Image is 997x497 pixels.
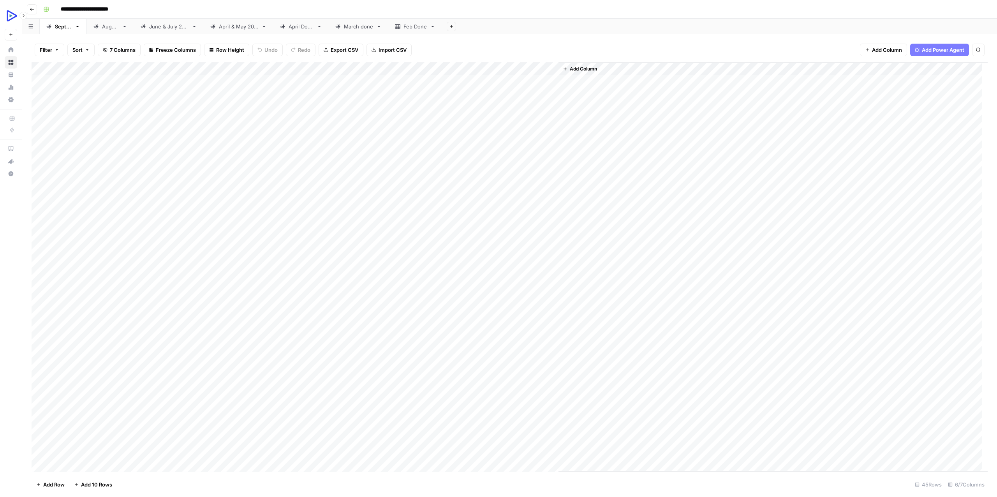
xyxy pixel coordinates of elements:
[872,46,902,54] span: Add Column
[319,44,363,56] button: Export CSV
[204,19,273,34] a: [DATE] & [DATE]
[912,478,945,491] div: 45 Rows
[289,23,314,30] div: April Done
[149,23,188,30] div: [DATE] & [DATE]
[273,19,329,34] a: April Done
[922,46,964,54] span: Add Power Agent
[5,93,17,106] a: Settings
[5,155,17,167] button: What's new?
[252,44,283,56] button: Undo
[98,44,141,56] button: 7 Columns
[286,44,315,56] button: Redo
[388,19,442,34] a: Feb Done
[570,65,597,72] span: Add Column
[945,478,988,491] div: 6/7 Columns
[110,46,136,54] span: 7 Columns
[910,44,969,56] button: Add Power Agent
[379,46,407,54] span: Import CSV
[860,44,907,56] button: Add Column
[40,19,87,34] a: [DATE]
[5,6,17,26] button: Workspace: OpenReplay
[72,46,83,54] span: Sort
[35,44,64,56] button: Filter
[5,69,17,81] a: Your Data
[5,44,17,56] a: Home
[219,23,258,30] div: [DATE] & [DATE]
[5,56,17,69] a: Browse
[43,481,65,488] span: Add Row
[204,44,249,56] button: Row Height
[40,46,52,54] span: Filter
[87,19,134,34] a: [DATE]
[67,44,95,56] button: Sort
[366,44,412,56] button: Import CSV
[560,64,600,74] button: Add Column
[5,167,17,180] button: Help + Support
[32,478,69,491] button: Add Row
[144,44,201,56] button: Freeze Columns
[264,46,278,54] span: Undo
[102,23,119,30] div: [DATE]
[69,478,117,491] button: Add 10 Rows
[5,9,19,23] img: OpenReplay Logo
[403,23,427,30] div: Feb Done
[5,81,17,93] a: Usage
[134,19,204,34] a: [DATE] & [DATE]
[298,46,310,54] span: Redo
[5,143,17,155] a: AirOps Academy
[331,46,358,54] span: Export CSV
[216,46,244,54] span: Row Height
[344,23,373,30] div: March done
[81,481,112,488] span: Add 10 Rows
[55,23,72,30] div: [DATE]
[329,19,388,34] a: March done
[156,46,196,54] span: Freeze Columns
